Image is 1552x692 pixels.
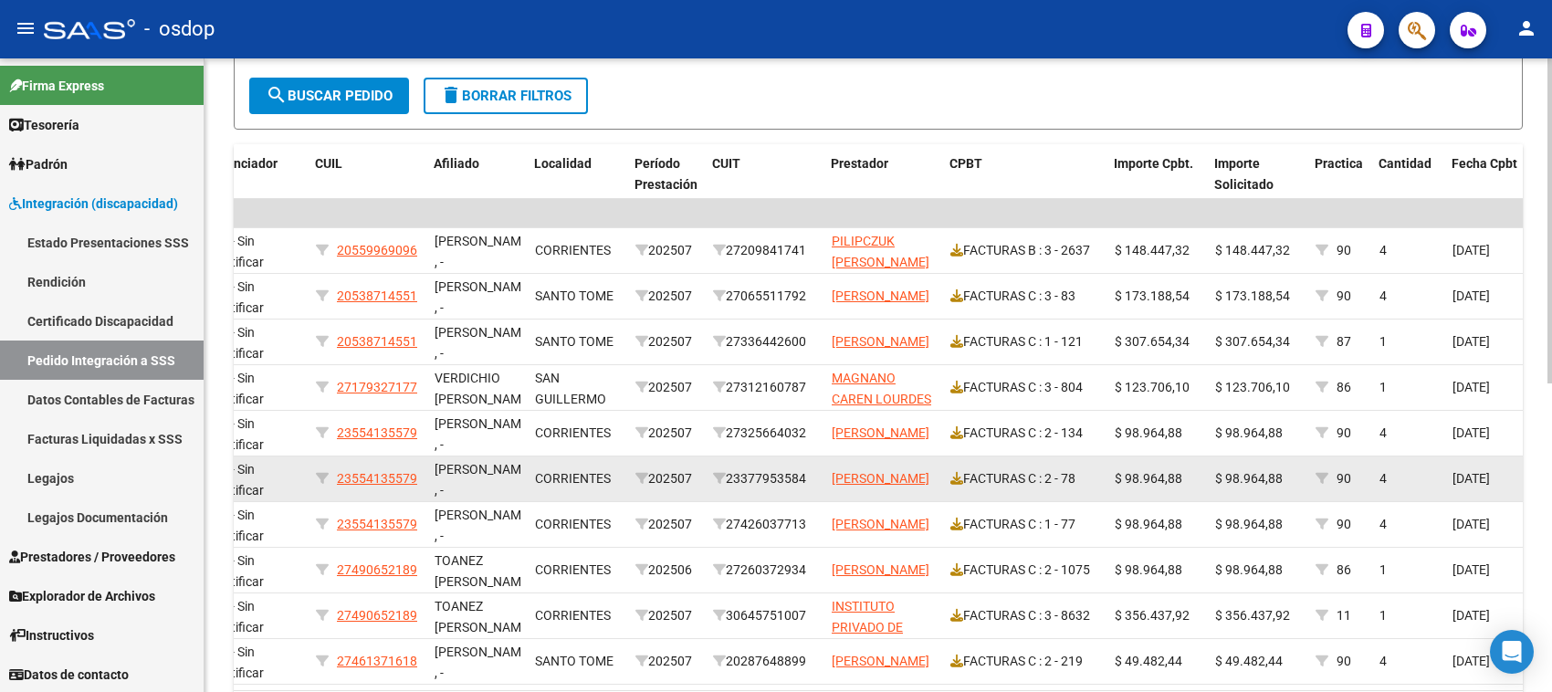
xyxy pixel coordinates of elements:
[435,599,532,655] span: TOANEZ [PERSON_NAME] , -
[1452,380,1490,394] span: [DATE]
[337,517,417,531] span: 23554135579
[1337,654,1351,668] span: 90
[1452,517,1490,531] span: [DATE]
[950,605,1100,626] div: FACTURAS C : 3 - 8632
[950,468,1100,489] div: FACTURAS C : 2 - 78
[435,645,532,680] span: [PERSON_NAME] , -
[832,425,929,440] span: [PERSON_NAME]
[1215,288,1290,303] span: $ 173.188,54
[435,508,532,543] span: [PERSON_NAME] , -
[1207,144,1307,225] datatable-header-cell: Importe Solicitado
[337,288,417,303] span: 20538714551
[1337,471,1351,486] span: 90
[1444,144,1526,225] datatable-header-cell: Fecha Cpbt
[315,156,342,171] span: CUIL
[950,560,1100,581] div: FACTURAS C : 2 - 1075
[1115,425,1182,440] span: $ 98.964,88
[1379,517,1387,531] span: 4
[1379,654,1387,668] span: 4
[1452,471,1490,486] span: [DATE]
[949,156,982,171] span: CPBT
[713,240,817,261] div: 27209841741
[9,76,104,96] span: Firma Express
[635,240,698,261] div: 202507
[950,423,1100,444] div: FACTURAS C : 2 - 134
[337,243,417,257] span: 20559969096
[435,325,532,361] span: [PERSON_NAME] , -
[1337,288,1351,303] span: 90
[266,84,288,106] mat-icon: search
[1379,334,1387,349] span: 1
[713,423,817,444] div: 27325664032
[1115,288,1190,303] span: $ 173.188,54
[634,156,697,192] span: Período Prestación
[9,586,155,606] span: Explorador de Archivos
[1337,517,1351,531] span: 90
[535,654,613,668] span: SANTO TOME
[535,288,613,303] span: SANTO TOME
[1106,144,1207,225] datatable-header-cell: Importe Cpbt.
[1337,608,1351,623] span: 11
[1452,608,1490,623] span: [DATE]
[1452,654,1490,668] span: [DATE]
[206,645,264,680] span: Z99 - Sin Identificar
[206,371,264,406] span: Z99 - Sin Identificar
[1115,243,1190,257] span: $ 148.447,32
[9,154,68,174] span: Padrón
[1115,334,1190,349] span: $ 307.654,34
[1115,471,1182,486] span: $ 98.964,88
[1215,562,1283,577] span: $ 98.964,88
[635,560,698,581] div: 202506
[950,377,1100,398] div: FACTURAS C : 3 - 804
[950,286,1100,307] div: FACTURAS C : 3 - 83
[832,562,929,577] span: [PERSON_NAME]
[435,462,532,498] span: [PERSON_NAME] , -
[337,654,417,668] span: 27461371618
[1215,243,1290,257] span: $ 148.447,32
[206,279,264,315] span: Z99 - Sin Identificar
[1379,471,1387,486] span: 4
[627,144,705,225] datatable-header-cell: Período Prestación
[1115,380,1190,394] span: $ 123.706,10
[1379,608,1387,623] span: 1
[435,371,532,427] span: VERDICHIO [PERSON_NAME] , -
[713,286,817,307] div: 27065511792
[1379,425,1387,440] span: 4
[950,514,1100,535] div: FACTURAS C : 1 - 77
[635,605,698,626] div: 202507
[440,84,462,106] mat-icon: delete
[205,156,278,171] span: Gerenciador
[1515,17,1537,39] mat-icon: person
[249,78,409,114] button: Buscar Pedido
[1337,334,1351,349] span: 87
[950,240,1100,261] div: FACTURAS B : 3 - 2637
[1379,156,1431,171] span: Cantidad
[206,508,264,543] span: Z99 - Sin Identificar
[435,234,532,269] span: [PERSON_NAME] , -
[1215,380,1290,394] span: $ 123.706,10
[635,286,698,307] div: 202507
[9,194,178,214] span: Integración (discapacidad)
[823,144,942,225] datatable-header-cell: Prestador
[15,17,37,39] mat-icon: menu
[440,88,572,104] span: Borrar Filtros
[535,608,611,623] span: CORRIENTES
[635,651,698,672] div: 202507
[712,156,740,171] span: CUIT
[1379,288,1387,303] span: 4
[9,625,94,645] span: Instructivos
[426,144,527,225] datatable-header-cell: Afiliado
[1452,334,1490,349] span: [DATE]
[832,517,929,531] span: [PERSON_NAME]
[337,425,417,440] span: 23554135579
[535,471,611,486] span: CORRIENTES
[635,377,698,398] div: 202507
[705,144,823,225] datatable-header-cell: CUIT
[1115,608,1190,623] span: $ 356.437,92
[206,416,264,452] span: Z99 - Sin Identificar
[424,78,588,114] button: Borrar Filtros
[9,547,175,567] span: Prestadores / Proveedores
[206,462,264,498] span: Z99 - Sin Identificar
[832,371,931,406] span: MAGNANO CAREN LOURDES
[1452,425,1490,440] span: [DATE]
